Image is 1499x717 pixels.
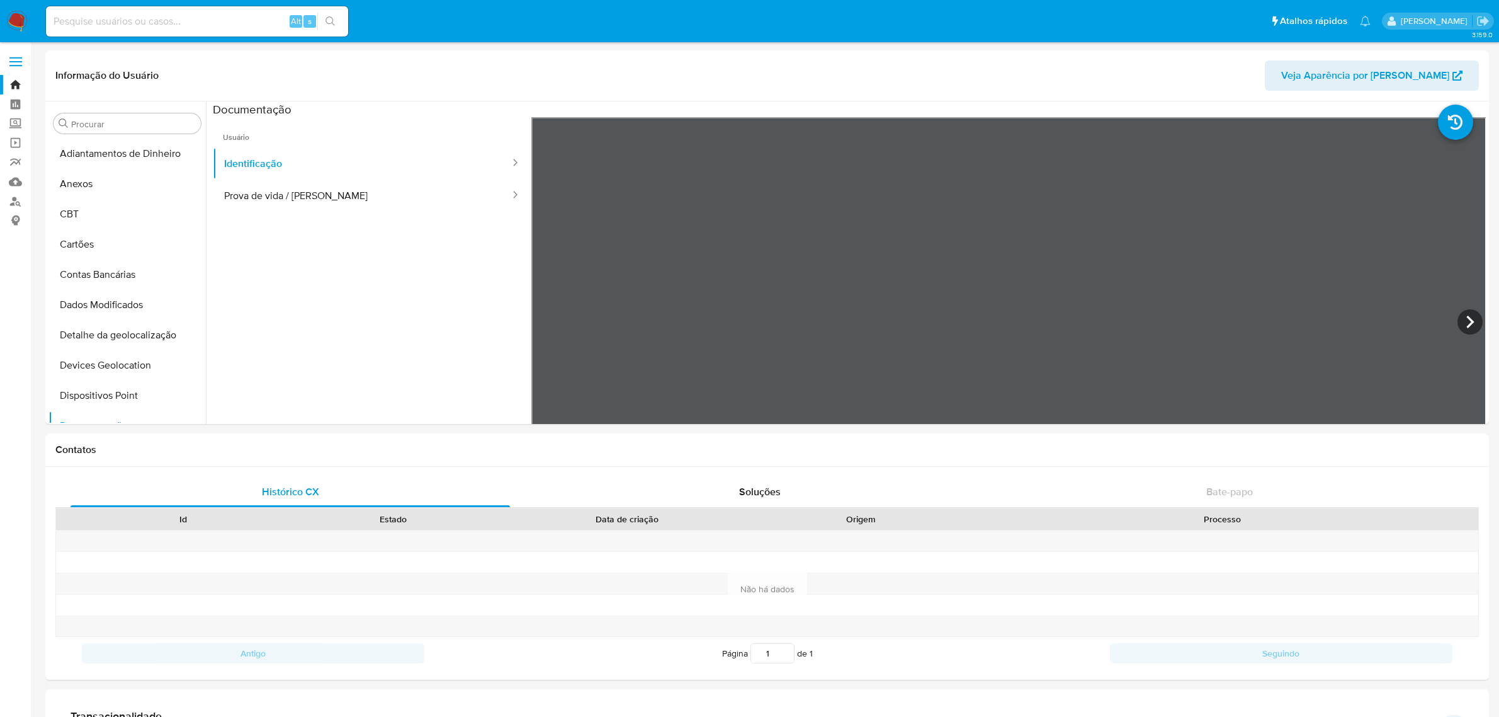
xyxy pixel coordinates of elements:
button: Cartões [48,229,206,260]
button: Detalhe da geolocalização [48,320,206,350]
button: Seguindo [1110,643,1452,663]
div: Data de criação [507,513,747,525]
button: Devices Geolocation [48,350,206,381]
button: Anexos [48,169,206,199]
span: Soluções [739,485,781,499]
p: laisa.felismino@mercadolivre.com [1401,15,1472,27]
input: Pesquise usuários ou casos... [46,13,348,30]
div: Processo [975,513,1469,525]
button: search-icon [317,13,343,30]
span: Alt [291,15,301,27]
span: Histórico CX [262,485,319,499]
button: Adiantamentos de Dinheiro [48,139,206,169]
button: Veja Aparência por [PERSON_NAME] [1265,60,1479,91]
button: Documentação [48,411,206,441]
button: Dados Modificados [48,290,206,320]
button: CBT [48,199,206,229]
div: Origem [765,513,957,525]
h1: Contatos [55,444,1479,456]
span: Página de [722,643,813,663]
span: s [308,15,312,27]
div: Id [87,513,279,525]
span: 1 [810,647,813,660]
span: Bate-papo [1206,485,1253,499]
button: Dispositivos Point [48,381,206,411]
span: Atalhos rápidos [1280,14,1347,28]
a: Sair [1476,14,1490,28]
h1: Informação do Usuário [55,69,159,82]
button: Contas Bancárias [48,260,206,290]
input: Procurar [71,118,196,130]
button: Antigo [82,643,424,663]
span: Veja Aparência por [PERSON_NAME] [1281,60,1449,91]
div: Estado [297,513,489,525]
button: Procurar [59,118,69,129]
a: Notificações [1360,16,1371,26]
